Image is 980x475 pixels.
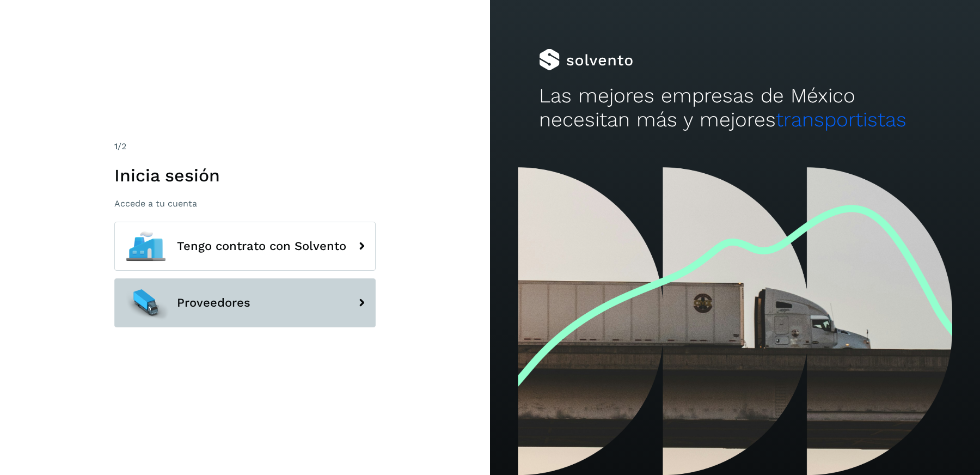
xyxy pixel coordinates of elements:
[114,141,118,151] span: 1
[114,222,376,271] button: Tengo contrato con Solvento
[114,140,376,153] div: /2
[539,84,931,132] h2: Las mejores empresas de México necesitan más y mejores
[776,108,906,131] span: transportistas
[114,278,376,327] button: Proveedores
[177,240,346,253] span: Tengo contrato con Solvento
[114,198,376,209] p: Accede a tu cuenta
[114,165,376,186] h1: Inicia sesión
[177,296,250,309] span: Proveedores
